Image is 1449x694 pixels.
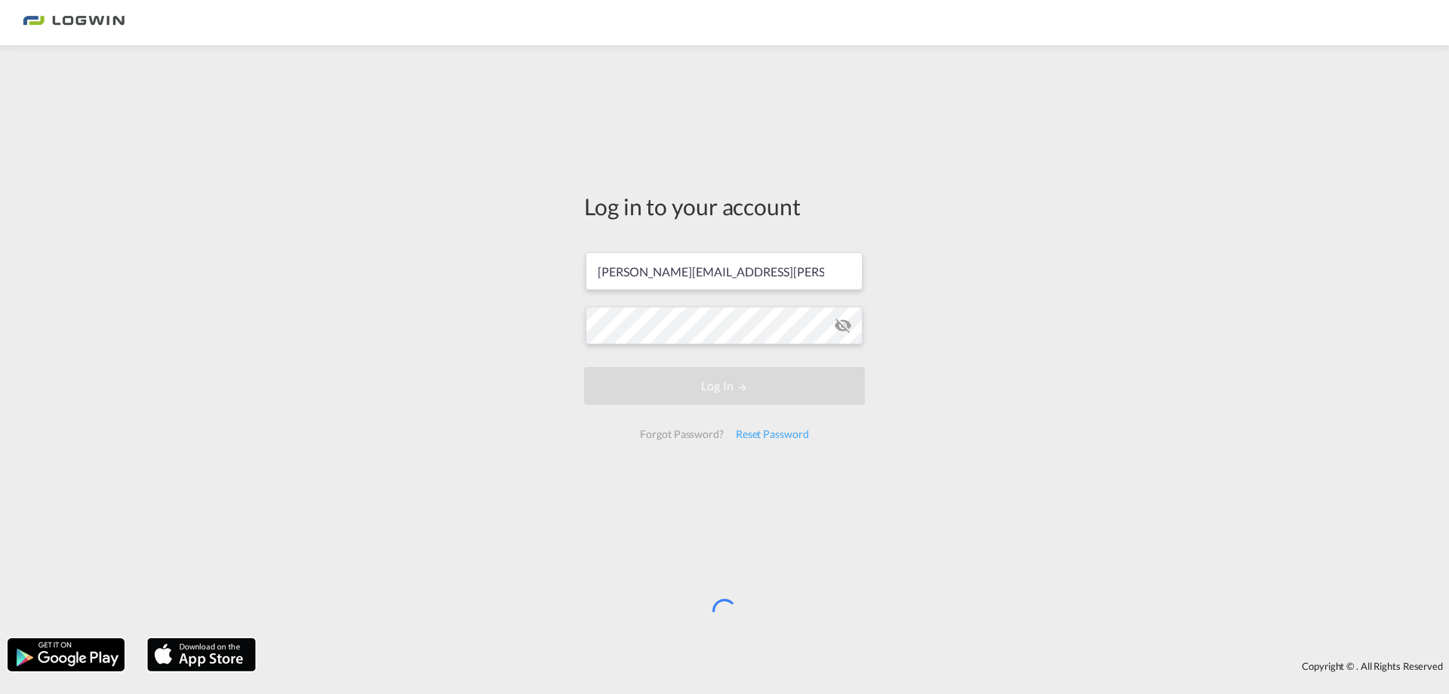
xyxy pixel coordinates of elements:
[6,637,126,673] img: google.png
[584,367,865,405] button: LOGIN
[586,252,863,290] input: Enter email/phone number
[834,316,852,335] md-icon: icon-eye-off
[263,653,1449,679] div: Copyright © . All Rights Reserved
[584,190,865,222] div: Log in to your account
[23,6,125,40] img: 2761ae10d95411efa20a1f5e0282d2d7.png
[730,421,815,448] div: Reset Password
[634,421,729,448] div: Forgot Password?
[146,637,257,673] img: apple.png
